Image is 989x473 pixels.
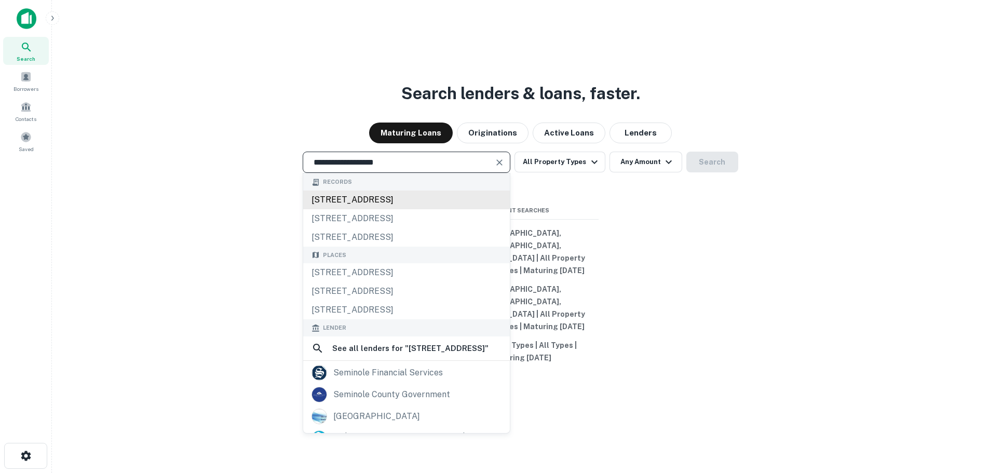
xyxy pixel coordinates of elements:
[17,55,35,63] span: Search
[312,366,327,380] img: picture
[303,406,510,427] a: [GEOGRAPHIC_DATA]
[609,123,672,143] button: Lenders
[303,282,510,301] div: [STREET_ADDRESS]
[3,97,49,125] a: Contacts
[514,152,605,172] button: All Property Types
[303,301,510,319] div: [STREET_ADDRESS]
[19,145,34,153] span: Saved
[16,115,36,123] span: Contacts
[323,251,346,260] span: Places
[303,209,510,228] div: [STREET_ADDRESS]
[443,224,599,280] button: [GEOGRAPHIC_DATA], [GEOGRAPHIC_DATA], [GEOGRAPHIC_DATA] | All Property Types | All Types | Maturi...
[3,67,49,95] a: Borrowers
[333,430,502,455] div: habitat for humanity of seminole county & greater apopka
[443,206,599,215] span: Recent Searches
[333,409,420,424] div: [GEOGRAPHIC_DATA]
[333,387,450,402] div: seminole county government
[312,387,327,402] img: picture
[457,123,529,143] button: Originations
[401,81,640,106] h3: Search lenders & loans, faster.
[303,228,510,247] div: [STREET_ADDRESS]
[937,390,989,440] iframe: Chat Widget
[323,323,346,332] span: Lender
[609,152,682,172] button: Any Amount
[303,427,510,458] a: habitat for humanity of seminole county & greater apopka
[303,362,510,384] a: seminole financial services
[303,263,510,282] div: [STREET_ADDRESS]
[533,123,605,143] button: Active Loans
[17,8,36,29] img: capitalize-icon.png
[443,336,599,367] button: All Property Types | All Types | Maturing [DATE]
[492,155,507,170] button: Clear
[13,85,38,93] span: Borrowers
[332,342,489,355] h6: See all lenders for " [STREET_ADDRESS] "
[312,409,327,424] img: picture
[3,37,49,65] a: Search
[303,191,510,209] div: [STREET_ADDRESS]
[3,127,49,155] a: Saved
[443,280,599,336] button: [GEOGRAPHIC_DATA], [GEOGRAPHIC_DATA], [GEOGRAPHIC_DATA] | All Property Types | All Types | Maturi...
[333,365,443,381] div: seminole financial services
[323,178,352,186] span: Records
[369,123,453,143] button: Maturing Loans
[303,384,510,406] a: seminole county government
[312,431,327,445] img: picture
